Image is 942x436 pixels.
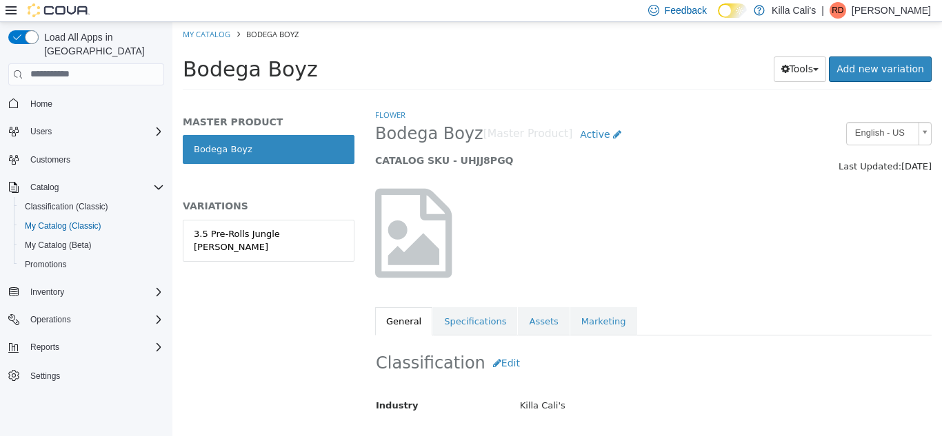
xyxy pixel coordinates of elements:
span: Active [408,107,437,118]
div: Flower [337,406,769,430]
span: Promotions [19,256,164,273]
h5: CATALOG SKU - UHJJ8PGQ [203,132,615,145]
span: Feedback [665,3,707,17]
span: Catalog [25,179,164,196]
span: Inventory [25,284,164,300]
button: My Catalog (Beta) [14,236,170,255]
span: My Catalog (Classic) [25,220,101,231]
button: Settings [3,365,170,385]
span: RD [832,2,843,19]
span: Last Updated: [666,139,729,149]
span: Settings [25,366,164,384]
span: Industry [203,378,246,388]
span: Classification (Classic) [19,198,164,215]
a: English - US [674,100,759,123]
span: Operations [30,314,71,325]
span: My Catalog (Classic) [19,218,164,234]
span: Bodega Boyz [203,101,311,123]
button: Operations [3,310,170,329]
button: Users [25,123,57,140]
a: Customers [25,152,76,168]
span: English - US [674,101,741,122]
a: Settings [25,368,66,384]
button: Inventory [25,284,70,300]
span: Promotions [25,259,67,270]
a: My Catalog (Beta) [19,237,97,253]
button: Edit [313,329,355,354]
a: My Catalog [10,7,58,17]
div: Ryan Dill [830,2,846,19]
h5: VARIATIONS [10,178,182,190]
button: Tools [601,34,654,60]
img: Cova [28,3,90,17]
button: Reports [25,339,65,355]
div: Killa Cali's [337,372,769,396]
span: Home [30,98,52,110]
button: Reports [3,338,170,357]
p: Killa Cali's [772,2,816,19]
a: Assets [345,285,397,314]
span: Load All Apps in [GEOGRAPHIC_DATA] [39,30,164,58]
span: Customers [25,151,164,168]
p: | [821,2,824,19]
button: Customers [3,149,170,169]
a: My Catalog (Classic) [19,218,107,234]
button: My Catalog (Classic) [14,216,170,236]
span: Reports [25,339,164,355]
span: Classification [203,413,271,423]
a: Home [25,96,58,112]
span: Reports [30,342,59,353]
button: Catalog [3,178,170,197]
a: Bodega Boyz [10,113,182,142]
span: Users [25,123,164,140]
span: [DATE] [729,139,759,149]
span: My Catalog (Beta) [19,237,164,253]
button: Inventory [3,282,170,302]
button: Users [3,122,170,141]
a: Marketing [398,285,465,314]
span: Customers [30,154,70,165]
span: Bodega Boyz [10,35,146,59]
small: [Master Product] [311,107,401,118]
a: Promotions [19,256,72,273]
button: Home [3,94,170,114]
button: Promotions [14,255,170,274]
button: Operations [25,311,77,328]
p: [PERSON_NAME] [852,2,931,19]
span: Inventory [30,287,64,298]
a: Flower [203,87,233,98]
span: Bodega Boyz [74,7,126,17]
a: Specifications [261,285,345,314]
h5: MASTER PRODUCT [10,94,182,106]
span: My Catalog (Beta) [25,240,92,251]
a: Add new variation [657,34,759,60]
nav: Complex example [8,88,164,422]
a: Classification (Classic) [19,198,114,215]
span: Settings [30,371,60,382]
span: Operations [25,311,164,328]
span: Users [30,126,52,137]
button: Catalog [25,179,64,196]
div: 3.5 Pre-Rolls Jungle [PERSON_NAME] [21,205,171,232]
button: Classification (Classic) [14,197,170,216]
span: Catalog [30,182,59,193]
h2: Classification [203,329,759,354]
span: Home [25,95,164,112]
a: General [203,285,260,314]
span: Classification (Classic) [25,201,108,212]
input: Dark Mode [718,3,747,18]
